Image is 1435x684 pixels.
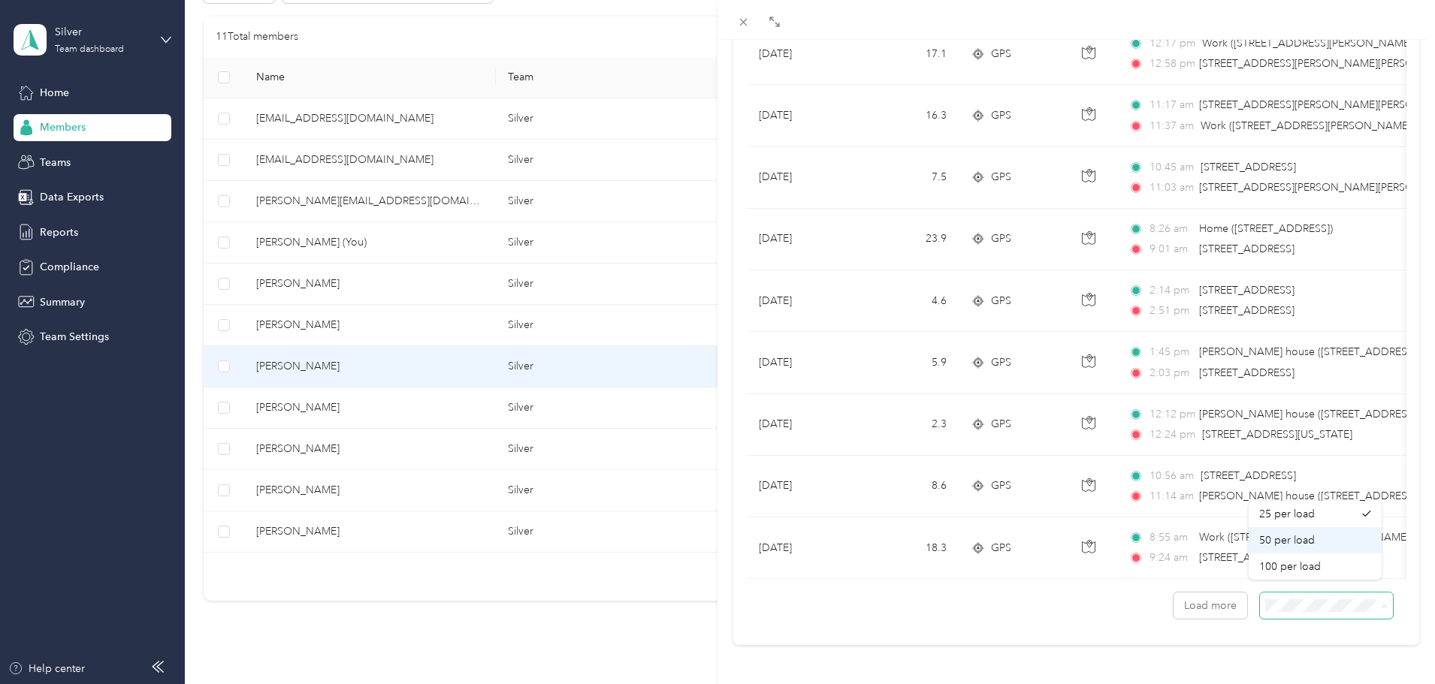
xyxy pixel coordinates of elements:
span: [STREET_ADDRESS] [1199,243,1295,255]
span: [STREET_ADDRESS] [1199,304,1295,317]
td: [DATE] [747,394,859,456]
span: Home ([STREET_ADDRESS]) [1199,222,1333,235]
td: [DATE] [747,456,859,517]
span: GPS [991,540,1011,556]
span: GPS [991,46,1011,62]
span: GPS [991,293,1011,309]
span: 10:45 am [1150,159,1194,176]
span: 12:58 pm [1150,56,1192,72]
td: 17.1 [859,23,959,85]
td: 23.9 [859,209,959,270]
span: 2:14 pm [1150,282,1192,299]
td: [DATE] [747,332,859,393]
span: 9:01 am [1150,241,1192,258]
td: [DATE] [747,147,859,209]
span: [STREET_ADDRESS] [1201,161,1296,173]
button: Load more [1174,592,1247,619]
td: 5.9 [859,332,959,393]
td: [DATE] [747,85,859,146]
iframe: Everlance-gr Chat Button Frame [1351,600,1435,684]
td: [DATE] [747,23,859,85]
span: 11:17 am [1150,97,1192,113]
span: 8:26 am [1150,221,1192,237]
span: GPS [991,416,1011,432]
td: 7.5 [859,147,959,209]
span: 25 per load [1259,508,1315,520]
span: 12:24 pm [1150,426,1195,443]
span: [STREET_ADDRESS] [1199,366,1295,379]
span: Work ([STREET_ADDRESS][PERSON_NAME]) [1202,37,1415,50]
span: 11:03 am [1150,179,1192,196]
span: [STREET_ADDRESS] [1199,284,1295,297]
span: 100 per load [1259,560,1321,573]
span: 2:51 pm [1150,303,1192,319]
span: GPS [991,231,1011,247]
span: GPS [991,478,1011,494]
span: 12:12 pm [1150,406,1192,423]
span: GPS [991,169,1011,185]
span: [STREET_ADDRESS] [1201,469,1296,482]
span: 8:55 am [1150,529,1192,546]
span: 11:14 am [1150,488,1192,505]
td: 2.3 [859,394,959,456]
span: 2:03 pm [1150,365,1192,381]
span: 50 per load [1259,534,1315,547]
span: [STREET_ADDRESS][US_STATE] [1202,428,1352,441]
span: GPS [991,107,1011,124]
span: 11:37 am [1150,118,1194,134]
td: [DATE] [747,209,859,270]
span: 9:24 am [1150,550,1192,566]
td: 4.6 [859,270,959,332]
span: GPS [991,354,1011,371]
span: 1:45 pm [1150,344,1192,360]
td: [DATE] [747,517,859,579]
td: 16.3 [859,85,959,146]
span: 10:56 am [1150,468,1194,484]
td: [DATE] [747,270,859,332]
td: 8.6 [859,456,959,517]
span: Work ([STREET_ADDRESS][PERSON_NAME]) [1201,119,1414,132]
span: [STREET_ADDRESS] [1199,551,1295,564]
td: 18.3 [859,517,959,579]
span: Work ([STREET_ADDRESS][PERSON_NAME]) [1199,531,1412,544]
span: 12:17 pm [1150,35,1195,52]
